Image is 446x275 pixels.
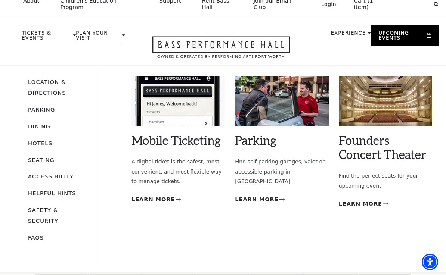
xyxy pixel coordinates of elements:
a: Learn More Founders Concert Theater [339,199,388,209]
div: Accessibility Menu [422,254,438,270]
select: Select: [400,1,427,8]
a: Seating [28,157,55,163]
a: Hotels [28,140,52,146]
p: Find self-parking garages, valet or accessible parking in [GEOGRAPHIC_DATA]. [235,157,328,187]
span: Learn More [131,195,175,204]
a: Parking [28,106,55,113]
a: Dining [28,123,50,129]
a: FAQs [28,234,44,241]
img: Mobile Ticketing [131,76,225,126]
img: Founders Concert Theater [339,76,432,126]
img: Parking [235,76,328,126]
span: Learn More [235,195,278,204]
a: Safety & Security [28,207,58,224]
a: Helpful Hints [28,190,76,196]
p: Experience [331,31,366,40]
a: Parking [235,133,276,147]
a: Founders Concert Theater [339,133,426,162]
span: Learn More [339,199,382,209]
p: Tickets & Events [22,31,71,45]
a: Learn More Parking [235,195,284,204]
a: Mobile Ticketing [131,133,221,147]
p: Find the perfect seats for your upcoming event. [339,171,432,191]
p: Upcoming Events [378,31,425,45]
a: Accessibility [28,173,74,179]
p: A digital ticket is the safest, most convenient, and most flexible way to manage tickets. [131,157,225,187]
p: Plan Your Visit [76,31,120,45]
a: Learn More Mobile Ticketing [131,195,181,204]
a: Open this option [126,36,317,65]
a: Location & Directions [28,79,66,96]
